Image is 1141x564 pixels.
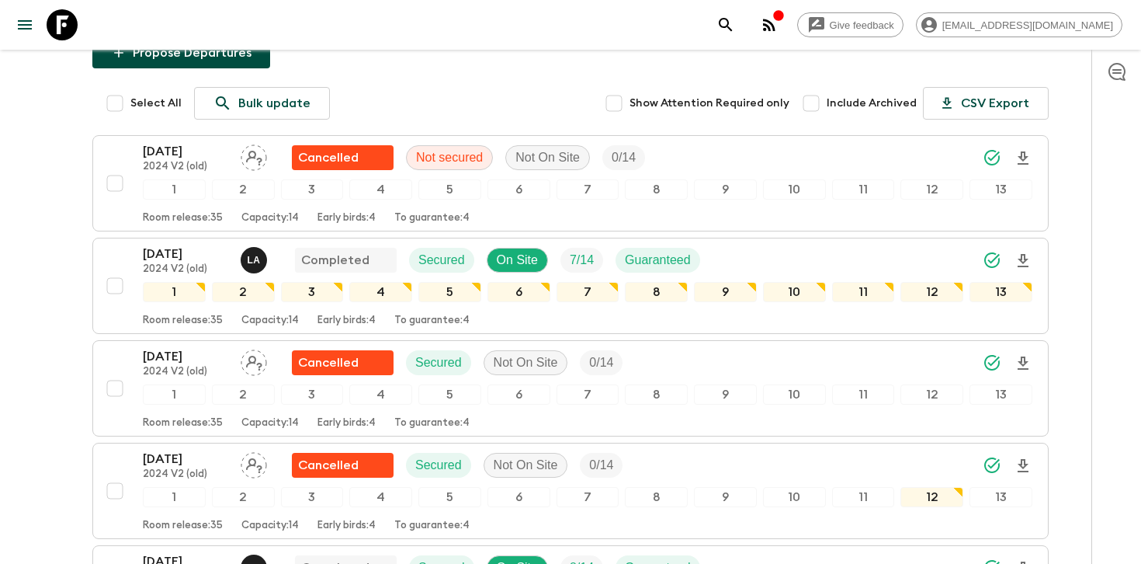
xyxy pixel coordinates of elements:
[194,87,330,120] a: Bulk update
[143,385,206,405] div: 1
[143,520,223,532] p: Room release: 35
[487,282,550,302] div: 6
[92,37,270,68] button: Propose Departures
[143,179,206,200] div: 1
[143,468,228,481] p: 2024 V2 (old)
[292,145,394,170] div: Unable to secure
[281,385,344,405] div: 3
[694,487,757,507] div: 9
[763,487,826,507] div: 10
[298,353,359,372] p: Cancelled
[625,385,688,405] div: 8
[934,19,1122,31] span: [EMAIL_ADDRESS][DOMAIN_NAME]
[406,145,493,170] div: Not secured
[298,456,359,475] p: Cancelled
[983,456,1001,475] svg: Synced Successfully
[900,179,963,200] div: 12
[710,9,741,40] button: search adventures
[298,148,359,167] p: Cancelled
[505,145,590,170] div: Not On Site
[900,487,963,507] div: 12
[557,487,619,507] div: 7
[487,385,550,405] div: 6
[394,417,470,430] p: To guarantee: 4
[238,94,310,113] p: Bulk update
[281,282,344,302] div: 3
[143,212,223,225] p: Room release: 35
[832,385,895,405] div: 11
[580,453,623,478] div: Trip Fill
[827,96,917,111] span: Include Archived
[143,315,223,327] p: Room release: 35
[487,248,548,273] div: On Site
[317,520,376,532] p: Early birds: 4
[763,385,826,405] div: 10
[416,148,483,167] p: Not secured
[241,212,299,225] p: Capacity: 14
[349,487,412,507] div: 4
[602,145,645,170] div: Trip Fill
[1014,252,1032,270] svg: Download Onboarding
[212,282,275,302] div: 2
[418,385,481,405] div: 5
[241,315,299,327] p: Capacity: 14
[406,350,471,375] div: Secured
[580,350,623,375] div: Trip Fill
[317,212,376,225] p: Early birds: 4
[349,282,412,302] div: 4
[241,252,270,264] span: Lenjoe Anak Nigo
[317,315,376,327] p: Early birds: 4
[1014,457,1032,475] svg: Download Onboarding
[832,179,895,200] div: 11
[394,520,470,532] p: To guarantee: 4
[612,148,636,167] p: 0 / 14
[487,179,550,200] div: 6
[281,487,344,507] div: 3
[143,245,228,263] p: [DATE]
[983,353,1001,372] svg: Synced Successfully
[143,161,228,173] p: 2024 V2 (old)
[589,353,613,372] p: 0 / 14
[143,366,228,378] p: 2024 V2 (old)
[409,248,474,273] div: Secured
[969,282,1032,302] div: 13
[1014,149,1032,168] svg: Download Onboarding
[92,238,1049,334] button: [DATE]2024 V2 (old)Lenjoe Anak Nigo CompletedSecuredOn SiteTrip FillGuaranteed12345678910111213Ro...
[418,282,481,302] div: 5
[292,453,394,478] div: Flash Pack cancellation
[349,385,412,405] div: 4
[983,148,1001,167] svg: Synced Successfully
[406,453,471,478] div: Secured
[832,282,895,302] div: 11
[821,19,903,31] span: Give feedback
[625,487,688,507] div: 8
[560,248,603,273] div: Trip Fill
[763,282,826,302] div: 10
[557,282,619,302] div: 7
[515,148,580,167] p: Not On Site
[969,179,1032,200] div: 13
[763,179,826,200] div: 10
[143,347,228,366] p: [DATE]
[494,456,558,475] p: Not On Site
[415,353,462,372] p: Secured
[625,251,691,270] p: Guaranteed
[1014,354,1032,373] svg: Download Onboarding
[241,520,299,532] p: Capacity: 14
[143,142,228,161] p: [DATE]
[317,417,376,430] p: Early birds: 4
[832,487,895,507] div: 11
[589,456,613,475] p: 0 / 14
[143,282,206,302] div: 1
[900,385,963,405] div: 12
[797,12,903,37] a: Give feedback
[494,353,558,372] p: Not On Site
[557,385,619,405] div: 7
[241,354,267,367] span: Assign pack leader
[9,9,40,40] button: menu
[418,487,481,507] div: 5
[301,251,369,270] p: Completed
[143,263,228,276] p: 2024 V2 (old)
[292,350,394,375] div: Flash Pack cancellation
[143,487,206,507] div: 1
